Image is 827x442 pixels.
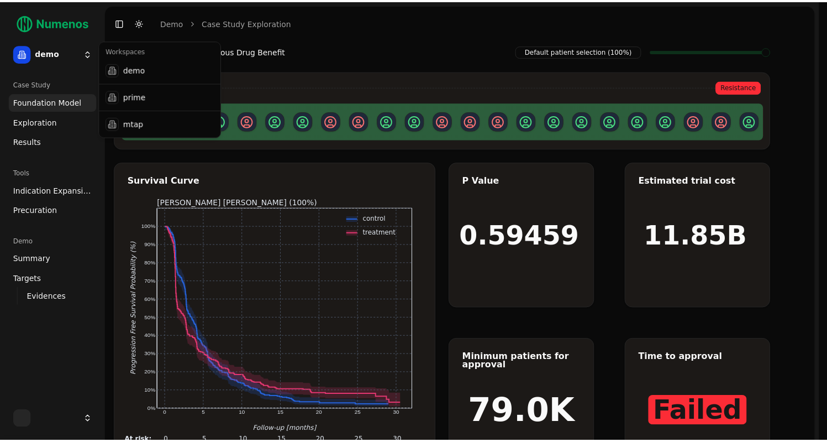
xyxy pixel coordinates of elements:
div: Survival Curve [129,176,426,185]
text: 25 [358,410,365,417]
span: Evidences [27,291,66,302]
text: 10 [241,410,247,417]
text: 30 [397,410,403,417]
div: Demo [9,232,97,250]
text: 10% [145,388,156,394]
text: 80% [145,260,156,266]
text: 100% [143,223,157,229]
text: 0% [149,407,157,413]
a: demo [162,17,185,28]
div: Tools [9,164,97,181]
h1: 79.0K [473,395,581,428]
text: 15 [280,410,287,417]
span: demo [35,48,80,58]
span: Summary [13,253,51,264]
text: 20 [319,410,325,417]
nav: breadcrumb [162,17,294,28]
span: Results [13,136,41,147]
span: Indication Expansion [13,185,93,196]
span: Targets [13,273,41,284]
text: 0 [165,410,168,417]
text: [PERSON_NAME] [PERSON_NAME] (100%) [159,198,320,207]
text: 90% [145,242,156,248]
text: treatment [366,228,399,236]
div: demo [102,58,220,80]
span: Default patient selection (100%) [520,45,647,57]
text: 70% [145,278,156,284]
span: Resistance [723,80,768,93]
div: prime [102,85,220,107]
text: 40% [145,333,156,339]
a: Case Study Exploration [204,17,294,28]
text: 20% [145,370,156,376]
text: 60% [145,297,156,303]
span: Precuration [13,205,57,216]
h1: 11.85B [650,222,754,248]
text: control [366,215,389,222]
text: 30% [145,352,156,358]
div: Workspaces [102,43,220,58]
img: Numenos [9,9,97,35]
text: 5 [203,410,207,417]
div: Case Study [9,75,97,93]
h1: 0.59459 [464,222,585,248]
span: Foundation Model [13,96,82,107]
text: Progression Free Survival Probability (%) [130,242,138,376]
text: Follow-up [months] [255,426,320,434]
div: mtap [102,112,220,134]
span: Failed [655,397,754,427]
span: Exploration [13,116,57,127]
button: Continuous Drug Benefit [188,41,292,61]
text: 50% [145,315,156,321]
